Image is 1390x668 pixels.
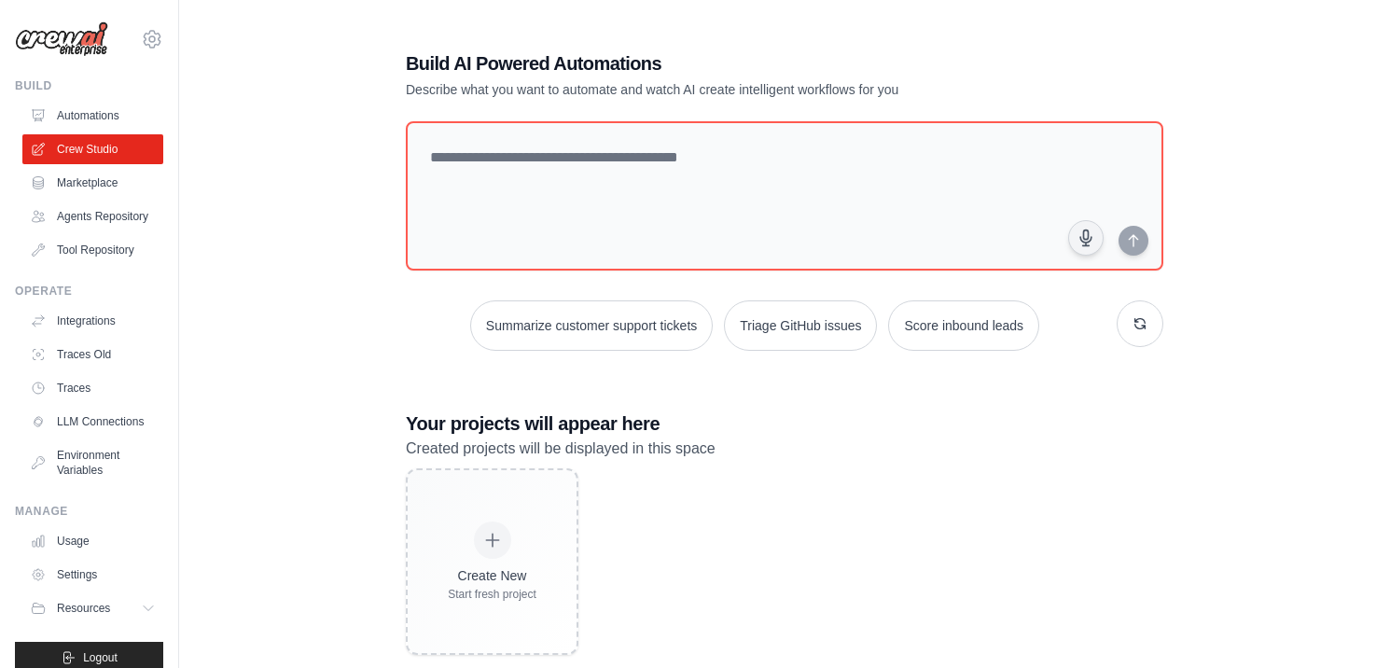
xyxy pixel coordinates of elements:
a: Agents Repository [22,202,163,231]
button: Score inbound leads [888,300,1039,351]
a: Tool Repository [22,235,163,265]
div: Create New [448,566,536,585]
a: Crew Studio [22,134,163,164]
a: Settings [22,560,163,590]
div: Manage [15,504,163,519]
a: Environment Variables [22,440,163,485]
h1: Build AI Powered Automations [406,50,1033,77]
h3: Your projects will appear here [406,411,1163,437]
div: Operate [15,284,163,299]
span: Logout [83,650,118,665]
p: Describe what you want to automate and watch AI create intelligent workflows for you [406,80,1033,99]
a: Traces Old [22,340,163,369]
button: Get new suggestions [1117,300,1163,347]
a: LLM Connections [22,407,163,437]
p: Created projects will be displayed in this space [406,437,1163,461]
button: Triage GitHub issues [724,300,877,351]
button: Resources [22,593,163,623]
button: Click to speak your automation idea [1068,220,1104,256]
div: Start fresh project [448,587,536,602]
a: Automations [22,101,163,131]
a: Usage [22,526,163,556]
span: Resources [57,601,110,616]
img: Logo [15,21,108,57]
a: Integrations [22,306,163,336]
button: Summarize customer support tickets [470,300,713,351]
a: Marketplace [22,168,163,198]
div: Build [15,78,163,93]
a: Traces [22,373,163,403]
